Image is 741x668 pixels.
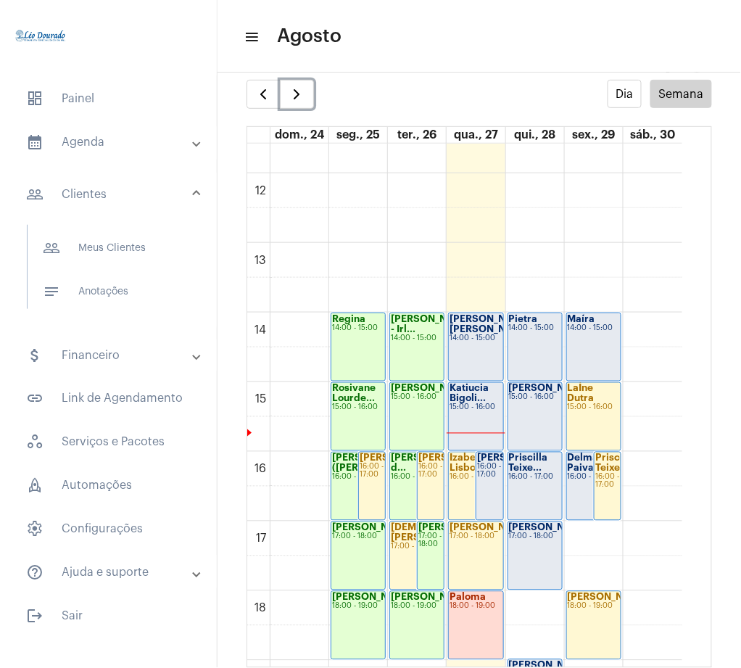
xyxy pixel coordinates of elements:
[418,453,500,463] strong: [PERSON_NAME]
[26,477,44,495] span: sidenav icon
[509,453,548,473] strong: Priscilla Teixe...
[477,453,558,463] strong: [PERSON_NAME]
[244,28,258,46] mat-icon: sidenav icon
[252,323,270,337] div: 14
[509,523,599,532] strong: [PERSON_NAME]...
[272,127,327,143] a: 24 de agosto de 2025
[15,425,202,460] span: Serviços e Pacotes
[391,453,472,473] strong: [PERSON_NAME] d...
[391,543,443,551] div: 17:00 - 18:00
[332,324,384,332] div: 14:00 - 15:00
[595,453,634,473] strong: Priscilla Teixe...
[26,434,44,451] span: sidenav icon
[332,523,413,532] strong: [PERSON_NAME]
[31,274,184,309] span: Anotações
[451,127,501,143] a: 27 de agosto de 2025
[568,384,595,403] strong: LaÍne Dutra
[450,593,486,602] strong: Paloma
[391,384,472,393] strong: [PERSON_NAME]
[15,81,202,116] span: Painel
[26,186,194,203] mat-panel-title: Clientes
[26,347,44,364] mat-icon: sidenav icon
[568,593,649,602] strong: [PERSON_NAME]
[391,603,443,611] div: 18:00 - 19:00
[252,602,270,615] div: 18
[12,7,70,65] img: 4c910ca3-f26c-c648-53c7-1a2041c6e520.jpg
[608,80,642,108] button: Dia
[9,218,217,329] div: sidenav iconClientes
[26,186,44,203] mat-icon: sidenav icon
[332,384,376,403] strong: Rosivane Lourde...
[595,474,620,490] div: 16:00 - 17:00
[15,599,202,634] span: Sair
[43,239,60,257] mat-icon: sidenav icon
[247,80,281,109] button: Semana Anterior
[360,463,384,479] div: 16:00 - 17:00
[9,171,217,218] mat-expansion-panel-header: sidenav iconClientes
[650,80,712,108] button: Semana
[450,334,502,342] div: 14:00 - 15:00
[26,564,44,582] mat-icon: sidenav icon
[26,521,44,538] span: sidenav icon
[253,184,270,197] div: 12
[15,382,202,416] span: Link de Agendamento
[332,314,365,323] strong: Regina
[391,314,472,334] strong: [PERSON_NAME] - Irl...
[334,127,383,143] a: 25 de agosto de 2025
[391,474,443,482] div: 16:00 - 17:00
[15,469,202,503] span: Automações
[450,453,484,473] strong: Izabela Lisboa
[332,474,384,482] div: 16:00 - 17:00
[628,127,679,143] a: 30 de agosto de 2025
[568,453,620,473] strong: Delma Paiva de ...
[252,254,270,267] div: 13
[450,314,531,334] strong: [PERSON_NAME] [PERSON_NAME]
[26,133,194,151] mat-panel-title: Agenda
[26,133,44,151] mat-icon: sidenav icon
[332,593,413,602] strong: [PERSON_NAME]
[450,474,502,482] div: 16:00 - 17:00
[26,390,44,408] mat-icon: sidenav icon
[280,80,314,109] button: Próximo Semana
[9,125,217,160] mat-expansion-panel-header: sidenav iconAgenda
[360,453,450,463] strong: [PERSON_NAME]...
[332,603,384,611] div: 18:00 - 19:00
[477,463,502,479] div: 16:00 - 17:00
[509,394,561,402] div: 15:00 - 16:00
[26,564,194,582] mat-panel-title: Ajuda e suporte
[450,384,489,403] strong: Katiucia Bigoli...
[450,523,531,532] strong: [PERSON_NAME]
[509,474,561,482] div: 16:00 - 17:00
[15,512,202,547] span: Configurações
[9,556,217,590] mat-expansion-panel-header: sidenav iconAjuda e suporte
[31,231,184,265] span: Meus Clientes
[332,533,384,541] div: 17:00 - 18:00
[450,404,502,412] div: 15:00 - 16:00
[391,334,443,342] div: 14:00 - 15:00
[391,593,472,602] strong: [PERSON_NAME]
[26,90,44,107] span: sidenav icon
[391,394,443,402] div: 15:00 - 16:00
[509,314,538,323] strong: Pietra
[568,603,620,611] div: 18:00 - 19:00
[418,533,443,549] div: 17:00 - 18:00
[570,127,618,143] a: 29 de agosto de 2025
[450,603,502,611] div: 18:00 - 19:00
[26,608,44,625] mat-icon: sidenav icon
[394,127,439,143] a: 26 de agosto de 2025
[9,338,217,373] mat-expansion-panel-header: sidenav iconFinanceiro
[332,404,384,412] div: 15:00 - 16:00
[252,463,270,476] div: 16
[511,127,558,143] a: 28 de agosto de 2025
[332,453,426,473] strong: [PERSON_NAME] ([PERSON_NAME]...
[568,314,595,323] strong: Maíra
[568,404,620,412] div: 15:00 - 16:00
[450,533,502,541] div: 17:00 - 18:00
[509,324,561,332] div: 14:00 - 15:00
[253,393,270,406] div: 15
[277,25,341,48] span: Agosto
[418,463,443,479] div: 16:00 - 17:00
[26,347,194,364] mat-panel-title: Financeiro
[568,324,620,332] div: 14:00 - 15:00
[509,384,599,393] strong: [PERSON_NAME]...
